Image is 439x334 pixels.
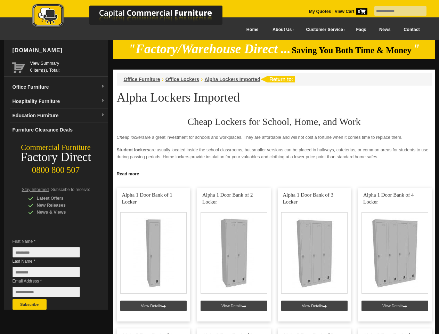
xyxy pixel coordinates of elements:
[117,134,432,141] p: are a great investment for schools and workplaces. They are affordable and will not cost a fortun...
[260,76,295,82] img: return to
[13,238,90,245] span: First Name *
[13,267,80,277] input: Last Name *
[101,113,105,117] img: dropdown
[28,195,94,202] div: Latest Offers
[117,117,432,127] h2: Cheap Lockers for School, Home, and Work
[265,22,298,38] a: About Us
[10,94,108,109] a: Hospitality Furnituredropdown
[117,91,432,104] h1: Alpha Lockers Imported
[13,258,90,265] span: Last Name *
[292,46,412,55] span: Saving You Both Time & Money
[413,42,420,56] em: "
[22,187,49,192] span: Stay Informed
[113,169,435,177] a: Click to read more
[335,9,367,14] strong: View Cart
[30,60,105,67] a: View Summary
[13,299,47,310] button: Subscribe
[117,135,145,140] em: Cheap lockers
[162,76,164,83] li: ›
[128,42,291,56] em: "Factory/Warehouse Direct ...
[10,123,108,137] a: Furniture Clearance Deals
[10,109,108,123] a: Education Furnituredropdown
[4,162,108,175] div: 0800 800 507
[350,22,373,38] a: Faqs
[165,77,199,82] a: Office Lockers
[124,77,160,82] a: Office Furniture
[309,9,331,14] a: My Quotes
[30,60,105,73] span: 0 item(s), Total:
[10,80,108,94] a: Office Furnituredropdown
[28,209,94,216] div: News & Views
[4,143,108,152] div: Commercial Furniture
[13,3,256,31] a: Capital Commercial Furniture Logo
[13,278,90,285] span: Email Address *
[13,3,256,29] img: Capital Commercial Furniture Logo
[117,148,149,152] strong: Student lockers
[333,9,367,14] a: View Cart0
[4,152,108,162] div: Factory Direct
[51,187,90,192] span: Subscribe to receive:
[101,99,105,103] img: dropdown
[204,77,260,82] a: Alpha Lockers Imported
[298,22,349,38] a: Customer Service
[373,22,397,38] a: News
[101,85,105,89] img: dropdown
[13,247,80,257] input: First Name *
[28,202,94,209] div: New Releases
[356,8,367,15] span: 0
[10,40,108,61] div: [DOMAIN_NAME]
[397,22,426,38] a: Contact
[13,287,80,297] input: Email Address *
[117,146,432,160] p: are usually located inside the school classrooms, but smaller versions can be placed in hallways,...
[201,76,203,83] li: ›
[117,166,432,180] p: provide a sense of security for the employees. Since no one can enter or touch the locker, it red...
